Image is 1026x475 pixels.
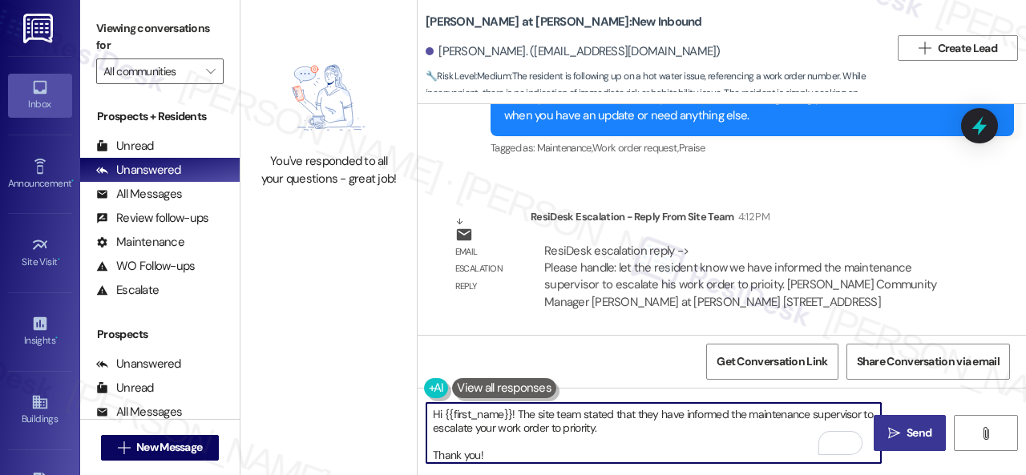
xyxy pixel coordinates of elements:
a: Insights • [8,310,72,353]
i:  [919,42,931,54]
div: Prospects [80,326,240,343]
div: Unread [96,138,154,155]
span: Praise [679,141,705,155]
input: All communities [103,58,198,84]
div: Review follow-ups [96,210,208,227]
span: Send [907,425,931,441]
span: New Message [136,439,202,456]
div: All Messages [96,404,182,421]
span: : The resident is following up on a hot water issue, referencing a work order number. While incon... [426,68,890,119]
button: Get Conversation Link [706,344,838,380]
div: All Messages [96,186,182,203]
div: WO Follow-ups [96,258,195,275]
div: ResiDesk Escalation - Reply From Site Team [531,208,965,231]
textarea: To enrich screen reader interactions, please activate Accessibility in Grammarly extension settings [426,403,881,463]
label: Viewing conversations for [96,16,224,58]
span: • [58,254,60,265]
i:  [888,427,900,440]
span: Share Conversation via email [857,353,1000,370]
a: Buildings [8,388,72,432]
b: [PERSON_NAME] at [PERSON_NAME]: New Inbound [426,14,702,30]
span: • [55,332,58,344]
i:  [980,427,992,440]
div: Thank you. I've made a follow-up with the site team regarding your work order. Let me know when y... [504,90,988,124]
div: Unanswered [96,356,181,372]
a: Site Visit • [8,231,72,275]
a: Inbox [8,74,72,117]
strong: 🔧 Risk Level: Medium [426,70,511,83]
button: Send [874,415,946,451]
img: ResiDesk Logo [23,14,56,43]
div: You've responded to all your questions - great job! [258,153,399,187]
div: Unread [96,380,154,397]
span: • [71,175,74,187]
div: 4:12 PM [734,208,769,225]
button: Create Lead [898,35,1018,61]
div: Prospects + Residents [80,108,240,125]
span: Maintenance , [537,141,592,155]
i:  [206,65,215,78]
div: ResiDesk escalation reply -> Please handle: let the resident know we have informed the maintenanc... [544,243,936,310]
span: Work order request , [592,141,679,155]
button: New Message [101,435,220,461]
div: Unanswered [96,162,181,179]
div: Email escalation reply [455,244,518,295]
img: empty-state [265,50,392,146]
button: Share Conversation via email [846,344,1010,380]
div: Escalate [96,282,159,299]
div: Maintenance [96,234,184,251]
div: Tagged as: [491,136,1014,159]
span: Create Lead [938,40,997,57]
span: Get Conversation Link [717,353,827,370]
i:  [118,441,130,454]
div: [PERSON_NAME]. ([EMAIL_ADDRESS][DOMAIN_NAME]) [426,43,721,60]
